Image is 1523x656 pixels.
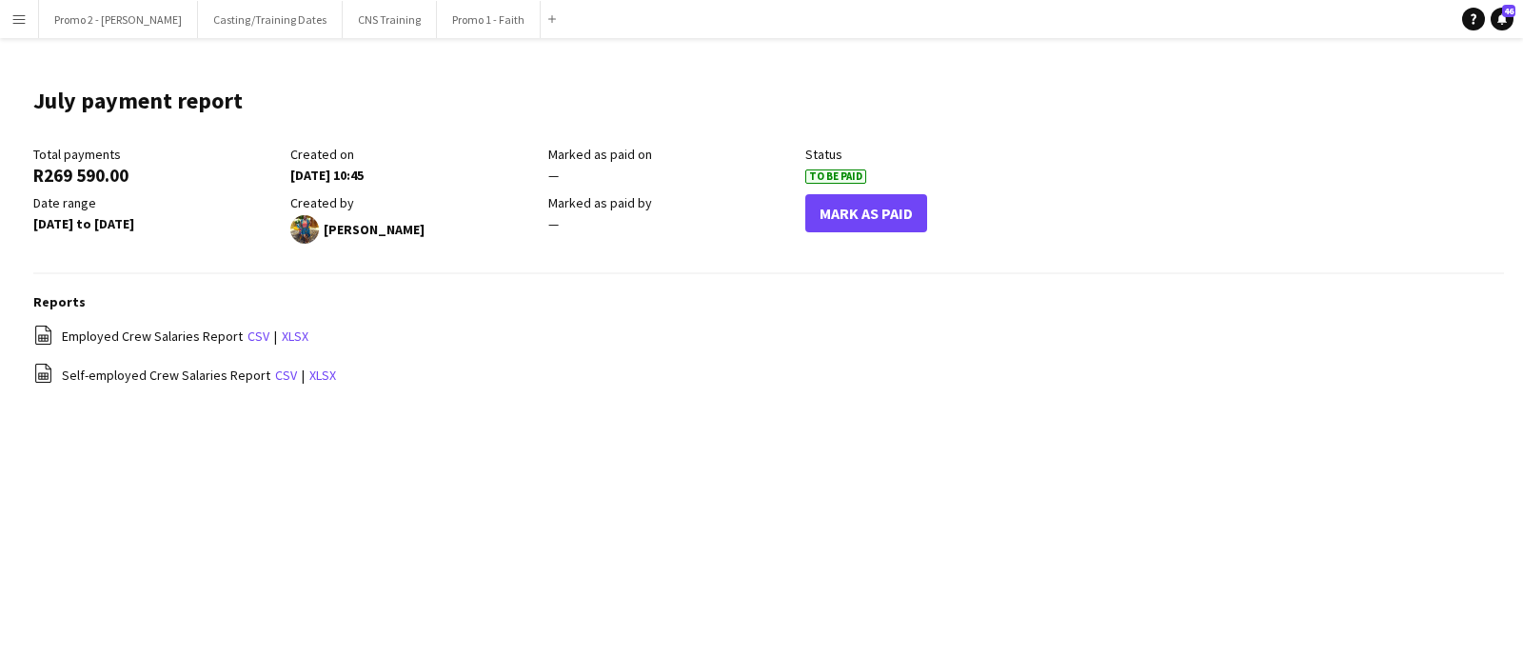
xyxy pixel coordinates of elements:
span: To Be Paid [805,169,866,184]
div: Marked as paid by [548,194,796,211]
div: Date range [33,194,281,211]
span: 46 [1502,5,1515,17]
h1: July payment report [33,87,243,115]
div: | [33,325,1504,348]
a: csv [275,367,297,384]
button: Promo 2 - [PERSON_NAME] [39,1,198,38]
a: csv [247,328,269,345]
div: | [33,363,1504,387]
a: xlsx [282,328,308,345]
h3: Reports [33,293,1504,310]
button: Promo 1 - Faith [437,1,541,38]
button: Casting/Training Dates [198,1,343,38]
div: [PERSON_NAME] [290,215,538,244]
div: R269 590.00 [33,167,281,184]
div: Marked as paid on [548,146,796,163]
span: Employed Crew Salaries Report [62,328,243,345]
span: Self-employed Crew Salaries Report [62,367,270,384]
div: Status [805,146,1053,163]
div: [DATE] 10:45 [290,167,538,184]
div: Created by [290,194,538,211]
a: xlsx [309,367,336,384]
div: [DATE] to [DATE] [33,215,281,232]
button: CNS Training [343,1,437,38]
div: Created on [290,146,538,163]
button: Mark As Paid [805,194,927,232]
span: — [548,167,559,184]
a: 46 [1491,8,1513,30]
span: — [548,215,559,232]
div: Total payments [33,146,281,163]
